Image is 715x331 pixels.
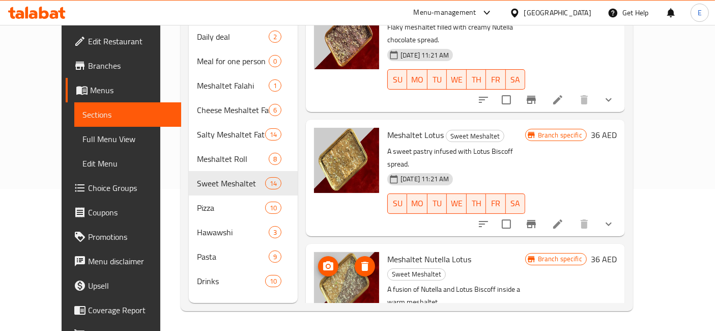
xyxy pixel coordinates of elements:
[66,200,181,225] a: Coupons
[471,88,496,112] button: sort-choices
[572,88,596,112] button: delete
[269,228,281,237] span: 3
[387,69,407,90] button: SU
[387,21,525,46] p: Flaky meshaltet filled with creamy Nutella chocolate spread.
[88,35,173,47] span: Edit Restaurant
[451,196,463,211] span: WE
[490,196,501,211] span: FR
[510,196,521,211] span: SA
[269,154,281,164] span: 8
[496,89,517,111] span: Select to update
[486,69,505,90] button: FR
[197,153,269,165] span: Meshaltet Roll
[88,206,173,218] span: Coupons
[197,104,269,116] span: Cheese Meshaltet Fateer
[355,256,375,277] button: delete image
[197,31,269,43] span: Daily deal
[510,72,521,87] span: SA
[698,7,702,18] span: E
[269,252,281,262] span: 9
[407,194,427,214] button: MO
[197,226,269,238] span: Hawawshi
[189,220,298,244] div: Hawawshi3
[490,72,501,87] span: FR
[447,69,467,90] button: WE
[189,147,298,171] div: Meshaltet Roll8
[519,88,544,112] button: Branch-specific-item
[318,256,338,277] button: upload picture
[269,32,281,42] span: 2
[486,194,505,214] button: FR
[269,226,281,238] div: items
[197,177,265,189] span: Sweet Meshaltet
[432,196,443,211] span: TU
[88,255,173,267] span: Menu disclaimer
[411,196,423,211] span: MO
[189,49,298,73] div: Meal for one person0
[66,176,181,200] a: Choice Groups
[387,283,525,309] p: A fusion of Nutella and Lotus Biscoff inside a warm meshaltet.
[90,84,173,96] span: Menus
[82,133,173,145] span: Full Menu View
[189,73,298,98] div: Meshaltet Falahi1
[572,212,596,236] button: delete
[269,105,281,115] span: 6
[88,60,173,72] span: Branches
[197,79,269,92] span: Meshaltet Falahi
[427,194,447,214] button: TU
[407,69,427,90] button: MO
[266,130,281,140] span: 14
[189,20,298,297] nav: Menu sections
[534,254,586,264] span: Branch specific
[82,108,173,121] span: Sections
[519,212,544,236] button: Branch-specific-item
[88,280,173,292] span: Upsell
[591,252,617,266] h6: 36 AED
[446,130,504,142] span: Sweet Meshaltet
[387,252,471,267] span: Meshaltet Nutella Lotus
[387,145,525,171] p: A sweet pastry infused with Lotus Biscoff spread.
[197,202,265,214] span: Pizza
[74,127,181,151] a: Full Menu View
[524,7,591,18] div: [GEOGRAPHIC_DATA]
[66,298,181,322] a: Coverage Report
[467,69,486,90] button: TH
[552,218,564,230] a: Edit menu item
[467,194,486,214] button: TH
[387,127,444,143] span: Meshaltet Lotus
[266,179,281,188] span: 14
[66,249,181,273] a: Menu disclaimer
[387,194,407,214] button: SU
[392,72,403,87] span: SU
[189,98,298,122] div: Cheese Meshaltet Fateer6
[269,251,281,263] div: items
[269,31,281,43] div: items
[189,196,298,220] div: Pizza10
[88,304,173,316] span: Coverage Report
[447,194,467,214] button: WE
[269,55,281,67] div: items
[396,50,453,60] span: [DATE] 11:21 AM
[266,203,281,213] span: 10
[552,94,564,106] a: Edit menu item
[471,212,496,236] button: sort-choices
[314,128,379,193] img: Meshaltet Lotus
[269,79,281,92] div: items
[596,88,621,112] button: show more
[314,252,379,317] img: Meshaltet Nutella Lotus
[66,273,181,298] a: Upsell
[432,72,443,87] span: TU
[534,130,586,140] span: Branch specific
[189,24,298,49] div: Daily deal2
[66,225,181,249] a: Promotions
[591,128,617,142] h6: 36 AED
[197,275,265,287] span: Drinks
[451,72,463,87] span: WE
